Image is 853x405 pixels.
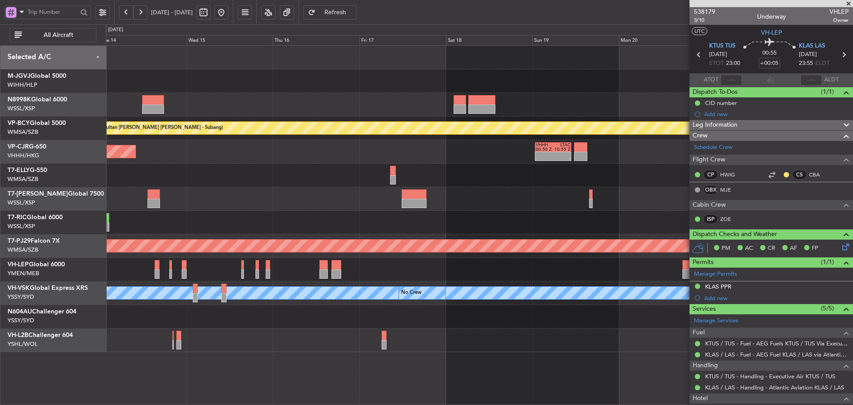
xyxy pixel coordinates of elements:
[693,200,726,210] span: Cabin Crew
[151,8,193,16] span: [DATE] - [DATE]
[809,171,829,179] a: CBA
[317,9,354,16] span: Refresh
[721,75,742,85] input: --:--
[401,286,422,300] div: No Crew
[829,7,849,16] span: VHLEP
[705,99,737,107] div: CID number
[28,5,78,19] input: Trip Number
[8,73,66,79] a: M-JGVJGlobal 5000
[709,50,727,59] span: [DATE]
[8,340,38,348] a: YSHL/WOL
[799,50,817,59] span: [DATE]
[8,293,34,301] a: YSSY/SYD
[694,317,738,325] a: Manage Services
[693,229,777,240] span: Dispatch Checks and Weather
[703,214,718,224] div: ISP
[821,257,834,267] span: (1/1)
[187,35,273,46] div: Wed 15
[692,27,707,35] button: UTC
[821,304,834,313] span: (5/5)
[720,186,740,194] a: MJE
[693,87,737,97] span: Dispatch To-Dos
[694,16,715,24] span: 3/10
[812,244,818,253] span: FP
[799,59,813,68] span: 23:55
[720,215,740,223] a: ZOE
[8,144,46,150] a: VP-CJRG-650
[536,143,553,147] div: VHHH
[720,171,740,179] a: HWIG
[8,332,28,338] span: VH-L2B
[705,384,844,391] a: KLAS / LAS - Handling - Atlantic Aviation KLAS / LAS
[704,294,849,302] div: Add new
[536,156,553,161] div: -
[8,167,30,173] span: T7-ELLY
[694,143,733,152] a: Schedule Crew
[553,156,570,161] div: -
[619,35,706,46] div: Mon 20
[705,340,849,347] a: KTUS / TUS - Fuel - AEG Fuels KTUS / TUS Via Executive Air (EJ Asia Only)
[705,351,849,358] a: KLAS / LAS - Fuel - AEG Fuel KLAS / LAS via Atlantic (EJ Asia Only)
[303,5,357,20] button: Refresh
[8,120,66,126] a: VP-BCYGlobal 5000
[8,309,76,315] a: N604AUChallenger 604
[8,191,68,197] span: T7-[PERSON_NAME]
[745,244,753,253] span: AC
[446,35,533,46] div: Sat 18
[704,76,718,84] span: ATOT
[693,361,718,371] span: Handling
[8,285,88,291] a: VH-VSKGlobal Express XRS
[705,283,731,290] div: KLAS PPR
[726,59,740,68] span: 23:00
[709,59,724,68] span: ETOT
[8,81,37,89] a: WIHH/HLP
[8,238,60,244] a: T7-PJ29Falcon 7X
[8,269,39,277] a: YMEN/MEB
[829,16,849,24] span: Owner
[8,214,27,221] span: T7-RIC
[799,42,825,51] span: KLAS LAS
[757,12,786,21] div: Underway
[8,128,38,136] a: WMSA/SZB
[8,238,31,244] span: T7-PJ29
[704,110,849,118] div: Add new
[536,147,553,152] div: 00:50 Z
[8,332,73,338] a: VH-L2BChallenger 604
[8,104,35,112] a: WSSL/XSP
[8,144,29,150] span: VP-CJR
[100,35,187,46] div: Tue 14
[815,59,829,68] span: ELDT
[273,35,359,46] div: Thu 16
[8,96,67,103] a: N8998KGlobal 6000
[8,96,31,103] span: N8998K
[10,28,96,42] button: All Aircraft
[8,246,38,254] a: WMSA/SZB
[8,285,30,291] span: VH-VSK
[8,191,104,197] a: T7-[PERSON_NAME]Global 7500
[693,155,725,165] span: Flight Crew
[705,373,835,380] a: KTUS / TUS - Handling - Executive Air KTUS / TUS
[792,170,807,180] div: CS
[532,35,619,46] div: Sun 19
[8,152,39,160] a: VHHH/HKG
[8,214,63,221] a: T7-RICGlobal 6000
[790,244,797,253] span: AF
[359,35,446,46] div: Fri 17
[8,261,65,268] a: VH-LEPGlobal 6000
[8,309,32,315] span: N604AU
[8,167,47,173] a: T7-ELLYG-550
[762,49,777,58] span: 00:55
[768,244,775,253] span: CR
[703,185,718,195] div: OBX
[8,175,38,183] a: WMSA/SZB
[24,32,93,38] span: All Aircraft
[553,143,570,147] div: LTAC
[16,121,223,135] div: Planned Maint [GEOGRAPHIC_DATA] (Sultan [PERSON_NAME] [PERSON_NAME] - Subang)
[8,199,35,207] a: WSSL/XSP
[693,257,713,268] span: Permits
[553,147,570,152] div: 10:55 Z
[8,120,30,126] span: VP-BCY
[693,120,737,130] span: Leg Information
[693,328,705,338] span: Fuel
[8,317,34,325] a: YSSY/SYD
